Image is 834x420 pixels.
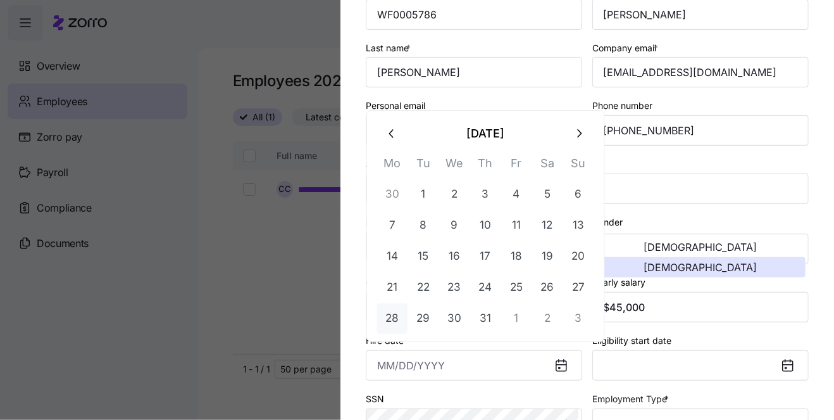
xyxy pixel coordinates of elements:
button: 7 July 2025 [377,210,408,241]
span: [DEMOGRAPHIC_DATA] [644,242,757,252]
button: 17 July 2025 [470,241,501,272]
button: 1 August 2025 [501,303,532,334]
button: 4 July 2025 [501,179,532,210]
button: 6 July 2025 [563,179,594,210]
button: 27 July 2025 [563,272,594,303]
button: 29 July 2025 [408,303,439,334]
input: Company email [592,57,809,87]
button: 10 July 2025 [470,210,501,241]
button: 14 July 2025 [377,241,408,272]
button: 12 July 2025 [532,210,563,241]
button: 15 July 2025 [408,241,439,272]
th: Tu [408,154,439,179]
label: SSN [366,392,384,406]
button: 19 July 2025 [532,241,563,272]
input: Last name [366,57,582,87]
button: 8 July 2025 [408,210,439,241]
label: Company email [592,41,661,55]
th: We [439,154,470,179]
label: Personal email [366,99,425,113]
button: 1 July 2025 [408,179,439,210]
th: Mo [377,154,408,179]
button: [DATE] [408,118,564,149]
button: 22 July 2025 [408,272,439,303]
button: 2 July 2025 [439,179,470,210]
label: Yearly salary [592,276,645,290]
button: 31 July 2025 [470,303,501,334]
button: 28 July 2025 [377,303,408,334]
th: Su [563,154,594,179]
th: Fr [501,154,532,179]
button: 21 July 2025 [377,272,408,303]
input: Phone number [592,115,809,146]
button: 16 July 2025 [439,241,470,272]
label: Eligibility start date [592,334,671,348]
button: 26 July 2025 [532,272,563,303]
span: [DEMOGRAPHIC_DATA] [644,262,757,272]
label: Phone number [592,99,652,113]
button: 3 July 2025 [470,179,501,210]
th: Sa [532,154,563,179]
label: Last name [366,41,413,55]
button: 3 August 2025 [563,303,594,334]
label: Gender [592,215,623,229]
label: Employment Type [592,392,671,406]
button: 5 July 2025 [532,179,563,210]
label: Hire date [366,334,408,348]
button: 23 July 2025 [439,272,470,303]
button: 30 June 2025 [377,179,408,210]
button: 18 July 2025 [501,241,532,272]
button: 11 July 2025 [501,210,532,241]
button: 13 July 2025 [563,210,594,241]
th: Th [470,154,501,179]
input: MM/DD/YYYY [366,350,582,381]
button: 2 August 2025 [532,303,563,334]
button: 24 July 2025 [470,272,501,303]
button: 30 July 2025 [439,303,470,334]
input: Yearly salary [592,292,809,322]
button: 9 July 2025 [439,210,470,241]
button: 20 July 2025 [563,241,594,272]
button: 25 July 2025 [501,272,532,303]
